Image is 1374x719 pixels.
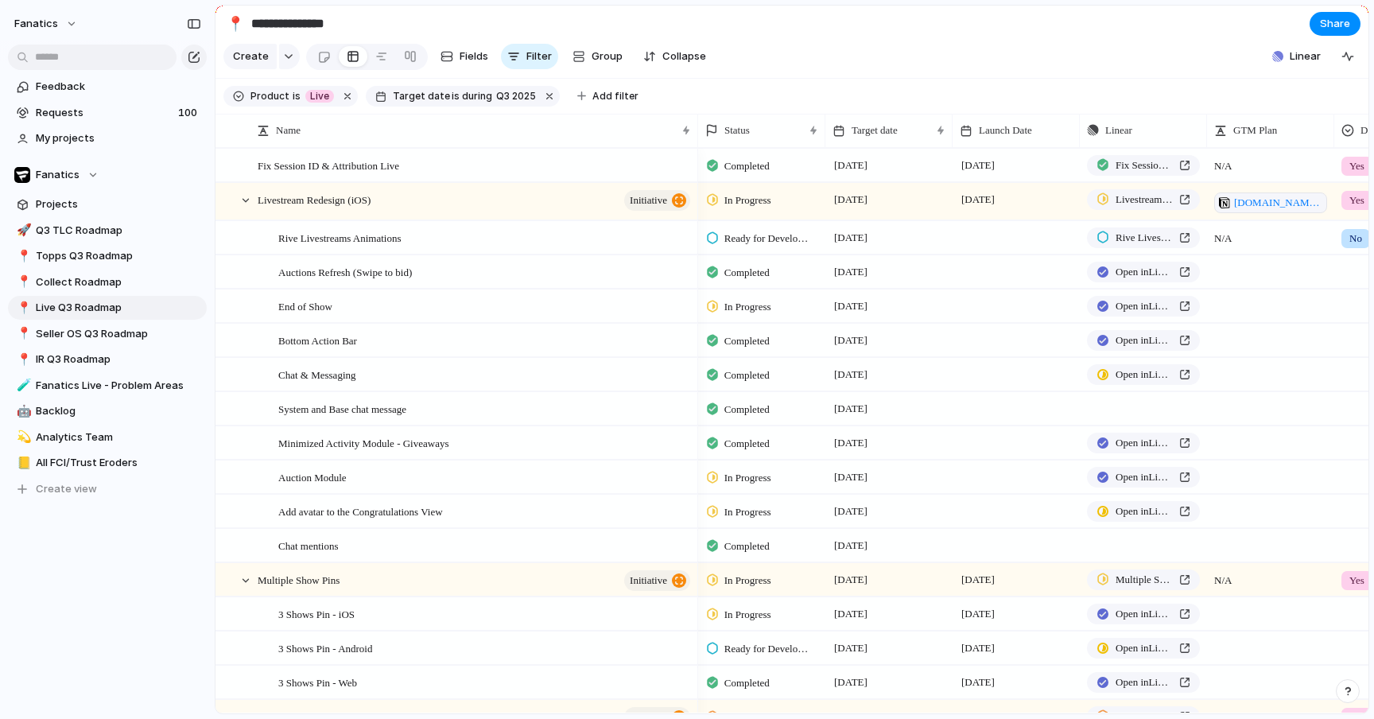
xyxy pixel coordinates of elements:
[36,130,201,146] span: My projects
[1087,330,1200,351] a: Open inLinear
[526,49,552,64] span: Filter
[278,365,356,383] span: Chat & Messaging
[36,481,97,497] span: Create view
[1087,638,1200,659] a: Open inLinear
[1234,195,1322,211] span: [DOMAIN_NAME][URL]
[1087,189,1200,210] a: Livestream Redesign (iOS and Android)
[278,468,347,486] span: Auction Module
[1087,672,1200,693] a: Open inLinear
[1116,192,1173,208] span: Livestream Redesign (iOS and Android)
[8,296,207,320] div: 📍Live Q3 Roadmap
[8,244,207,268] a: 📍Topps Q3 Roadmap
[624,190,690,211] button: initiative
[1087,467,1200,488] a: Open inLinear
[460,89,492,103] span: during
[724,231,812,247] span: Ready for Development
[1310,12,1360,36] button: Share
[830,156,871,175] span: [DATE]
[830,570,871,589] span: [DATE]
[17,454,28,472] div: 📒
[1087,433,1200,453] a: Open inLinear
[8,75,207,99] a: Feedback
[278,297,332,315] span: End of Show
[1087,604,1200,624] a: Open inLinear
[1266,45,1327,68] button: Linear
[501,44,558,69] button: Filter
[1349,158,1364,174] span: Yes
[278,673,357,691] span: 3 Shows Pin - Web
[8,451,207,475] a: 📒All FCI/Trust Eroders
[36,167,80,183] span: Fanatics
[8,399,207,423] a: 🤖Backlog
[1116,264,1173,280] span: Open in Linear
[258,570,340,589] span: Multiple Show Pins
[8,426,207,449] a: 💫Analytics Team
[36,79,201,95] span: Feedback
[17,247,28,266] div: 📍
[393,89,450,103] span: Target date
[8,348,207,371] div: 📍IR Q3 Roadmap
[8,477,207,501] button: Create view
[830,433,871,453] span: [DATE]
[630,569,667,592] span: initiative
[14,248,30,264] button: 📍
[1087,501,1200,522] a: Open inLinear
[724,573,771,589] span: In Progress
[830,399,871,418] span: [DATE]
[8,270,207,294] a: 📍Collect Roadmap
[258,190,371,208] span: Livestream Redesign (iOS)
[493,87,539,105] button: Q3 2025
[1116,332,1173,348] span: Open in Linear
[724,538,770,554] span: Completed
[1087,262,1200,282] a: Open inLinear
[14,403,30,419] button: 🤖
[36,105,173,121] span: Requests
[278,228,402,247] span: Rive Livestreams Animations
[36,326,201,342] span: Seller OS Q3 Roadmap
[724,436,770,452] span: Completed
[278,639,372,657] span: 3 Shows Pin - Android
[14,274,30,290] button: 📍
[434,44,495,69] button: Fields
[276,122,301,138] span: Name
[592,49,623,64] span: Group
[8,163,207,187] button: Fanatics
[1320,16,1350,32] span: Share
[1116,640,1173,656] span: Open in Linear
[830,365,871,384] span: [DATE]
[724,158,770,174] span: Completed
[278,502,443,520] span: Add avatar to the Congratulations View
[830,468,871,487] span: [DATE]
[624,570,690,591] button: initiative
[278,433,448,452] span: Minimized Activity Module - Giveaways
[724,641,812,657] span: Ready for Development
[724,504,771,520] span: In Progress
[957,604,999,624] span: [DATE]
[293,89,301,103] span: is
[14,300,30,316] button: 📍
[1290,49,1321,64] span: Linear
[830,536,871,555] span: [DATE]
[568,85,648,107] button: Add filter
[17,273,28,291] div: 📍
[8,322,207,346] div: 📍Seller OS Q3 Roadmap
[1116,469,1173,485] span: Open in Linear
[1087,155,1200,176] a: Fix Session ID & Attribution Live
[258,156,399,174] span: Fix Session ID & Attribution Live
[630,189,667,212] span: initiative
[460,49,488,64] span: Fields
[8,374,207,398] a: 🧪Fanatics Live - Problem Areas
[278,604,355,623] span: 3 Shows Pin - iOS
[830,228,871,247] span: [DATE]
[1116,503,1173,519] span: Open in Linear
[17,351,28,369] div: 📍
[17,325,28,343] div: 📍
[496,89,536,103] span: Q3 2025
[830,673,871,692] span: [DATE]
[8,219,207,243] a: 🚀Q3 TLC Roadmap
[1349,192,1364,208] span: Yes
